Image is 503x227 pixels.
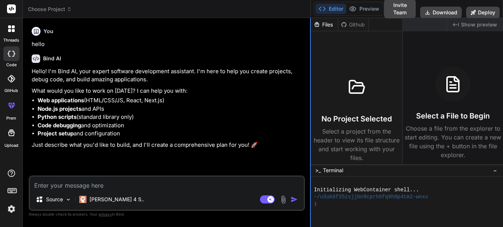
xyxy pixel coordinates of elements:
label: code [6,62,17,68]
li: and optimization [38,121,303,130]
label: threads [3,37,19,43]
h3: No Project Selected [321,114,392,124]
h3: Select a File to Begin [416,111,490,121]
button: − [492,164,499,176]
strong: Python scripts [38,113,77,120]
li: and APIs [38,105,303,113]
button: Deploy [466,7,500,18]
label: prem [6,115,16,121]
li: and configuration [38,130,303,138]
span: Terminal [323,167,343,174]
div: Github [338,21,368,28]
strong: Code debugging [38,122,81,129]
strong: Node.js projects [38,105,81,112]
img: Pick Models [65,196,71,203]
p: Source [46,196,63,203]
strong: Project setup [38,130,74,137]
span: Initializing WebContainer shell... [314,187,419,194]
div: Files [311,21,338,28]
span: ~/u3uk0f35zsjjbn9cprh6fq9h0p4tm2-wnxx [314,194,428,201]
strong: Web applications [38,97,84,104]
span: Choose Project [28,6,72,13]
p: [PERSON_NAME] 4 S.. [89,196,144,203]
p: Hello! I'm Bind AI, your expert software development assistant. I'm here to help you create proje... [32,67,303,84]
p: hello [32,40,303,49]
img: attachment [279,195,288,204]
label: GitHub [4,88,18,94]
span: − [493,167,497,174]
button: Preview [346,4,382,14]
span: Show preview [461,21,497,28]
li: (HTML/CSS/JS, React, Next.js) [38,96,303,105]
h6: Bind AI [43,55,61,62]
img: Claude 4 Sonnet [79,196,87,203]
span: ❯ [314,201,317,208]
button: Editor [316,4,346,14]
span: privacy [99,212,112,216]
img: icon [291,196,298,203]
p: Just describe what you'd like to build, and I'll create a comprehensive plan for you! 🚀 [32,141,303,149]
p: Select a project from the header to view its file structure and start working with your files. [314,127,400,162]
button: Download [420,7,462,18]
p: Always double-check its answers. Your in Bind [29,211,305,218]
span: >_ [315,167,321,174]
p: What would you like to work on [DATE]? I can help you with: [32,87,303,95]
p: Choose a file from the explorer to start editing. You can create a new file using the + button in... [403,124,503,159]
li: (standard library only) [38,113,303,121]
h6: You [43,28,53,35]
img: settings [5,203,18,215]
label: Upload [4,142,18,149]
